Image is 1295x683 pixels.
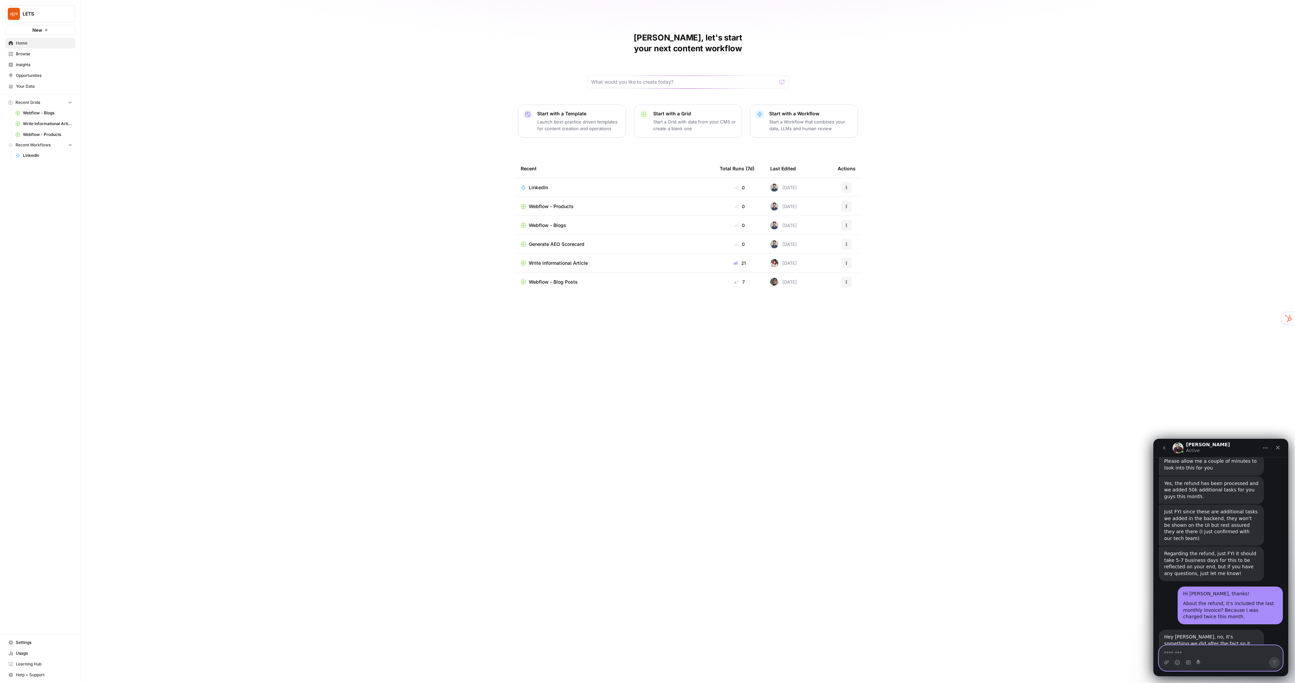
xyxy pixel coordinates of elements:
[16,639,72,646] span: Settings
[529,184,548,191] span: LinkedIn
[529,260,588,266] span: Write Informational Article
[537,118,620,132] p: Launch best-practice driven templates for content creation and operations
[529,222,566,229] span: Webflow - Blogs
[770,240,797,248] div: [DATE]
[16,40,72,46] span: Home
[12,118,75,129] a: Write Informational Article
[838,159,856,178] div: Actions
[720,203,759,210] div: 0
[5,648,75,659] a: Usage
[770,202,797,210] div: [DATE]
[5,97,75,108] button: Recent Grids
[770,278,778,286] img: u93l1oyz1g39q1i4vkrv6vz0p6p4
[16,73,72,79] span: Opportunities
[16,51,72,57] span: Browse
[770,259,797,267] div: [DATE]
[770,278,797,286] div: [DATE]
[769,110,852,117] p: Start with a Workflow
[518,105,626,138] button: Start with a TemplateLaunch best-practice driven templates for content creation and operations
[23,110,72,116] span: Webflow - Blogs
[529,279,578,285] span: Webflow - Blog Posts
[23,121,72,127] span: Write Informational Article
[529,203,574,210] span: Webflow - Products
[8,8,20,20] img: LETS Logo
[5,25,75,35] button: New
[1153,439,1288,676] iframe: Intercom live chat
[5,140,75,150] button: Recent Workflows
[23,10,63,17] span: LETS
[750,105,858,138] button: Start with a WorkflowStart a Workflow that combines your data, LLMs and human review
[770,221,778,229] img: 5d1k13leg0nycxz2j92w4c5jfa9r
[521,279,709,285] a: Webflow - Blog Posts
[720,279,759,285] div: 7
[16,142,51,148] span: Recent Workflows
[770,183,778,192] img: 5d1k13leg0nycxz2j92w4c5jfa9r
[5,81,75,92] a: Your Data
[770,202,778,210] img: 5d1k13leg0nycxz2j92w4c5jfa9r
[770,183,797,192] div: [DATE]
[720,241,759,248] div: 0
[634,105,742,138] button: Start with a GridStart a Grid with data from your CMS or create a blank one
[12,129,75,140] a: Webflow - Products
[521,222,709,229] a: Webflow - Blogs
[16,99,40,106] span: Recent Grids
[770,240,778,248] img: 5d1k13leg0nycxz2j92w4c5jfa9r
[5,49,75,59] a: Browse
[12,108,75,118] a: Webflow - Blogs
[521,159,709,178] div: Recent
[653,110,736,117] p: Start with a Grid
[720,159,754,178] div: Total Runs (7d)
[5,70,75,81] a: Opportunities
[720,260,759,266] div: 21
[769,118,852,132] p: Start a Workflow that combines your data, LLMs and human review
[5,659,75,670] a: Learning Hub
[12,150,75,161] a: LinkedIn
[16,661,72,667] span: Learning Hub
[587,32,789,54] h1: [PERSON_NAME], let's start your next content workflow
[16,650,72,656] span: Usage
[16,672,72,678] span: Help + Support
[32,27,42,33] span: New
[591,79,777,85] input: What would you like to create today?
[720,184,759,191] div: 0
[770,259,778,267] img: b7bpcw6woditr64t6kdvakfrv0sk
[5,38,75,49] a: Home
[23,132,72,138] span: Webflow - Products
[5,59,75,70] a: Insights
[770,159,796,178] div: Last Edited
[537,110,620,117] p: Start with a Template
[521,241,709,248] a: Generate AEO Scorecard
[16,62,72,68] span: Insights
[653,118,736,132] p: Start a Grid with data from your CMS or create a blank one
[16,83,72,89] span: Your Data
[5,670,75,680] button: Help + Support
[521,184,709,191] a: LinkedIn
